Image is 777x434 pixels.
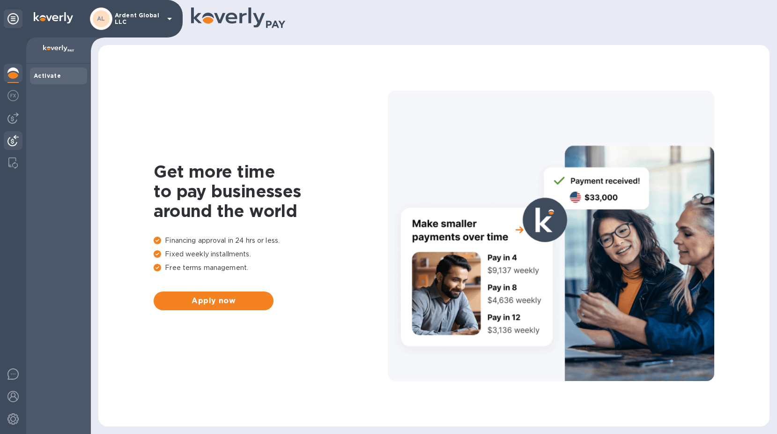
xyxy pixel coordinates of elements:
img: Logo [34,12,73,23]
b: AL [97,15,105,22]
span: Apply now [161,295,266,307]
p: Fixed weekly installments. [154,249,388,259]
div: Unpin categories [4,9,22,28]
button: Apply now [154,292,274,310]
b: Activate [34,72,61,79]
p: Ardent Global LLC [115,12,162,25]
h1: Get more time to pay businesses around the world [154,162,388,221]
p: Financing approval in 24 hrs or less. [154,236,388,246]
p: Free terms management. [154,263,388,273]
img: Foreign exchange [7,90,19,101]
